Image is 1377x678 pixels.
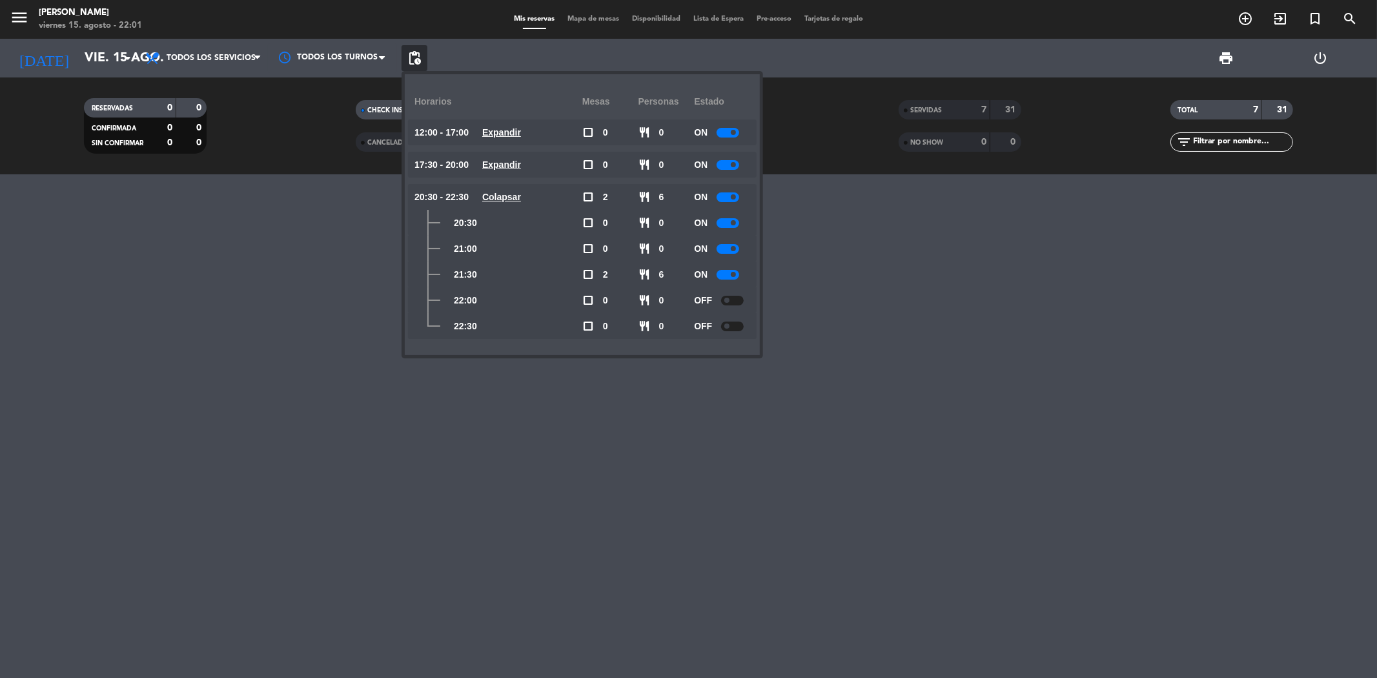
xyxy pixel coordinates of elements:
[120,50,136,66] i: arrow_drop_down
[10,8,29,32] button: menu
[694,158,708,172] span: ON
[167,103,172,112] strong: 0
[603,216,608,231] span: 0
[603,125,608,140] span: 0
[1238,11,1253,26] i: add_circle_outline
[407,50,422,66] span: pending_actions
[687,15,750,23] span: Lista de Espera
[561,15,626,23] span: Mapa de mesas
[659,125,664,140] span: 0
[582,217,594,229] span: check_box_outline_blank
[659,190,664,205] span: 6
[10,44,78,72] i: [DATE]
[1253,105,1258,114] strong: 7
[638,84,695,119] div: personas
[910,107,942,114] span: SERVIDAS
[367,139,407,146] span: CANCELADA
[694,216,708,231] span: ON
[659,216,664,231] span: 0
[638,269,650,280] span: restaurant
[454,267,477,282] span: 21:30
[1272,11,1288,26] i: exit_to_app
[659,293,664,308] span: 0
[454,293,477,308] span: 22:00
[92,125,136,132] span: CONFIRMADA
[454,216,477,231] span: 20:30
[196,123,204,132] strong: 0
[603,190,608,205] span: 2
[1312,50,1328,66] i: power_settings_new
[167,123,172,132] strong: 0
[92,140,143,147] span: SIN CONFIRMAR
[1219,50,1234,66] span: print
[626,15,687,23] span: Disponibilidad
[582,243,594,254] span: check_box_outline_blank
[582,159,594,170] span: check_box_outline_blank
[482,127,521,138] u: Expandir
[367,107,403,114] span: CHECK INS
[694,293,712,308] span: OFF
[659,267,664,282] span: 6
[582,127,594,138] span: check_box_outline_blank
[981,105,986,114] strong: 7
[507,15,561,23] span: Mis reservas
[1011,138,1019,147] strong: 0
[582,191,594,203] span: check_box_outline_blank
[582,320,594,332] span: check_box_outline_blank
[1178,107,1198,114] span: TOTAL
[659,319,664,334] span: 0
[10,8,29,27] i: menu
[910,139,943,146] span: NO SHOW
[638,294,650,306] span: restaurant
[414,125,469,140] span: 12:00 - 17:00
[167,54,256,63] span: Todos los servicios
[694,190,708,205] span: ON
[603,293,608,308] span: 0
[638,217,650,229] span: restaurant
[659,158,664,172] span: 0
[196,103,204,112] strong: 0
[603,319,608,334] span: 0
[638,127,650,138] span: restaurant
[482,192,521,202] u: Colapsar
[454,241,477,256] span: 21:00
[603,241,608,256] span: 0
[92,105,133,112] span: RESERVADAS
[414,190,469,205] span: 20:30 - 22:30
[1342,11,1358,26] i: search
[750,15,798,23] span: Pre-acceso
[603,158,608,172] span: 0
[1307,11,1323,26] i: turned_in_not
[39,6,142,19] div: [PERSON_NAME]
[694,125,708,140] span: ON
[1277,105,1290,114] strong: 31
[167,138,172,147] strong: 0
[39,19,142,32] div: viernes 15. agosto - 22:01
[582,84,638,119] div: Mesas
[659,241,664,256] span: 0
[414,84,582,119] div: Horarios
[694,84,750,119] div: Estado
[694,267,708,282] span: ON
[603,267,608,282] span: 2
[638,320,650,332] span: restaurant
[638,191,650,203] span: restaurant
[414,158,469,172] span: 17:30 - 20:00
[582,269,594,280] span: check_box_outline_blank
[582,294,594,306] span: check_box_outline_blank
[1273,39,1367,77] div: LOG OUT
[1177,134,1192,150] i: filter_list
[196,138,204,147] strong: 0
[694,319,712,334] span: OFF
[638,243,650,254] span: restaurant
[454,319,477,334] span: 22:30
[694,241,708,256] span: ON
[1192,135,1292,149] input: Filtrar por nombre...
[798,15,870,23] span: Tarjetas de regalo
[482,159,521,170] u: Expandir
[1006,105,1019,114] strong: 31
[981,138,986,147] strong: 0
[638,159,650,170] span: restaurant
